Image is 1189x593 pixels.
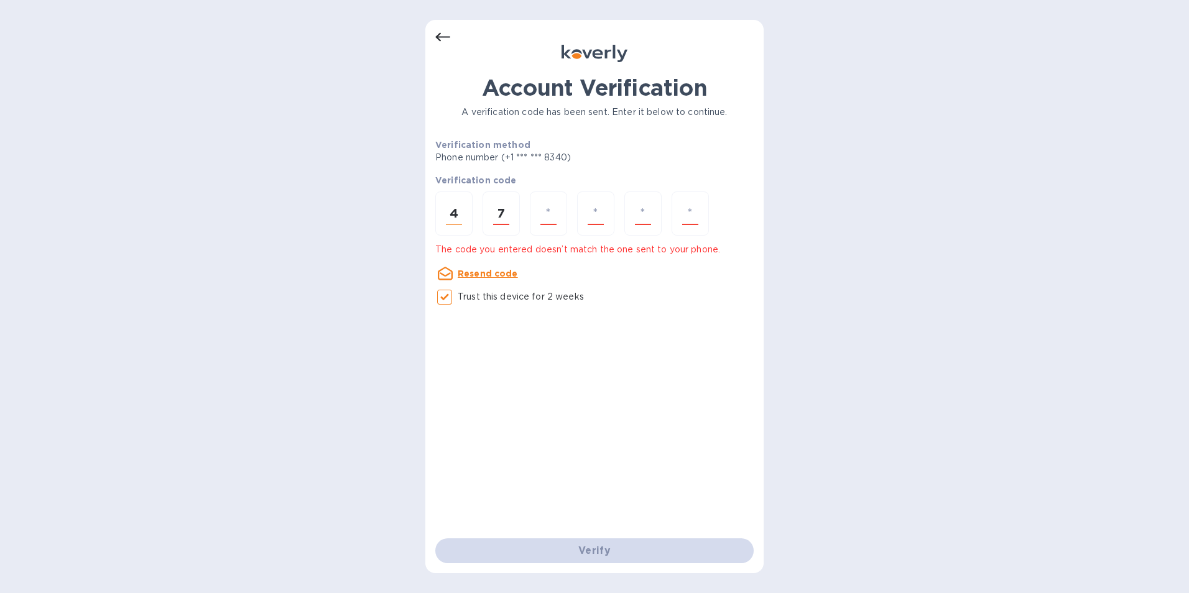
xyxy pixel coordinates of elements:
[435,140,530,150] b: Verification method
[435,75,754,101] h1: Account Verification
[458,269,518,278] u: Resend code
[435,243,754,256] p: The code you entered doesn’t match the one sent to your phone.
[458,290,584,303] p: Trust this device for 2 weeks
[435,151,666,164] p: Phone number (+1 *** *** 8340)
[435,106,754,119] p: A verification code has been sent. Enter it below to continue.
[435,174,754,186] p: Verification code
